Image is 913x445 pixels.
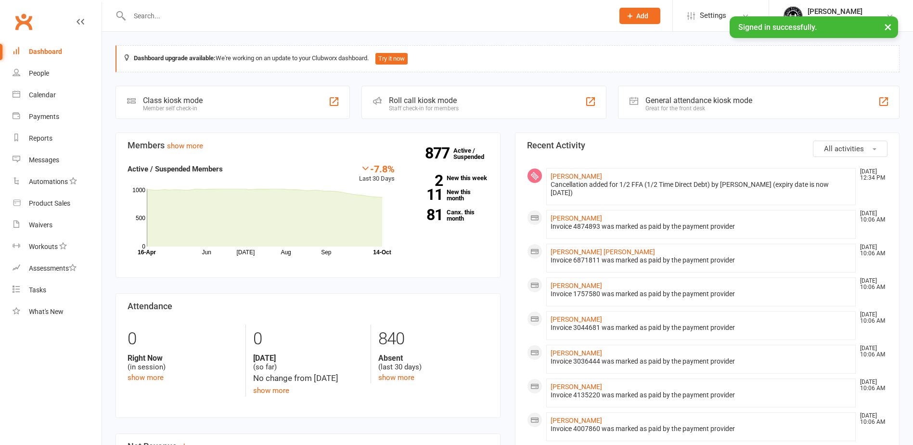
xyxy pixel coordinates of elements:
[425,146,453,160] strong: 877
[551,172,602,180] a: [PERSON_NAME]
[29,91,56,99] div: Calendar
[134,54,216,62] strong: Dashboard upgrade available:
[13,63,102,84] a: People
[879,16,897,37] button: ×
[13,301,102,323] a: What's New
[551,324,852,332] div: Invoice 3044681 was marked as paid by the payment provider
[551,248,655,256] a: [PERSON_NAME] [PERSON_NAME]
[13,171,102,193] a: Automations
[378,353,489,363] strong: Absent
[378,373,414,382] a: show more
[808,16,862,25] div: Black Iron Gym
[551,181,852,197] div: Cancellation added for 1/2 FFA (1/2 Time Direct Debt) by [PERSON_NAME] (expiry date is now [DATE])
[13,84,102,106] a: Calendar
[29,199,70,207] div: Product Sales
[409,175,489,181] a: 2New this week
[29,48,62,55] div: Dashboard
[409,187,443,202] strong: 11
[253,386,289,395] a: show more
[29,264,77,272] div: Assessments
[551,214,602,222] a: [PERSON_NAME]
[128,353,238,363] strong: Right Now
[143,96,203,105] div: Class kiosk mode
[143,105,203,112] div: Member self check-in
[551,290,852,298] div: Invoice 1757580 was marked as paid by the payment provider
[551,282,602,289] a: [PERSON_NAME]
[645,105,752,112] div: Great for the front desk
[13,214,102,236] a: Waivers
[551,417,602,424] a: [PERSON_NAME]
[389,105,459,112] div: Staff check-in for members
[167,142,203,150] a: show more
[378,325,489,353] div: 840
[13,279,102,301] a: Tasks
[128,141,489,150] h3: Members
[551,315,602,323] a: [PERSON_NAME]
[855,169,887,181] time: [DATE] 12:34 PM
[551,349,602,357] a: [PERSON_NAME]
[551,383,602,391] a: [PERSON_NAME]
[253,325,363,353] div: 0
[855,312,887,324] time: [DATE] 10:06 AM
[128,165,223,173] strong: Active / Suspended Members
[700,5,726,26] span: Settings
[12,10,36,34] a: Clubworx
[636,12,648,20] span: Add
[808,7,862,16] div: [PERSON_NAME]
[29,286,46,294] div: Tasks
[551,256,852,264] div: Invoice 6871811 was marked as paid by the payment provider
[375,53,408,65] button: Try it now
[13,106,102,128] a: Payments
[855,379,887,392] time: [DATE] 10:06 AM
[29,221,52,229] div: Waivers
[378,353,489,372] div: (last 30 days)
[13,149,102,171] a: Messages
[29,308,64,315] div: What's New
[29,113,59,120] div: Payments
[253,353,363,372] div: (so far)
[527,141,888,150] h3: Recent Activity
[784,6,803,26] img: thumb_image1623296242.png
[116,45,900,72] div: We're working on an update to your Clubworx dashboard.
[551,357,852,366] div: Invoice 3036444 was marked as paid by the payment provider
[359,163,395,184] div: Last 30 Days
[551,391,852,399] div: Invoice 4135220 was marked as paid by the payment provider
[13,258,102,279] a: Assessments
[453,140,496,167] a: 877Active / Suspended
[409,189,489,201] a: 11New this month
[13,41,102,63] a: Dashboard
[29,178,68,185] div: Automations
[29,243,58,250] div: Workouts
[645,96,752,105] div: General attendance kiosk mode
[13,193,102,214] a: Product Sales
[619,8,660,24] button: Add
[738,23,817,32] span: Signed in successfully.
[389,96,459,105] div: Roll call kiosk mode
[127,9,607,23] input: Search...
[409,173,443,188] strong: 2
[13,236,102,258] a: Workouts
[855,345,887,358] time: [DATE] 10:06 AM
[359,163,395,174] div: -7.8%
[824,144,864,153] span: All activities
[551,222,852,231] div: Invoice 4874893 was marked as paid by the payment provider
[29,69,49,77] div: People
[409,209,489,222] a: 81Canx. this month
[855,244,887,257] time: [DATE] 10:06 AM
[855,210,887,223] time: [DATE] 10:06 AM
[855,413,887,425] time: [DATE] 10:06 AM
[253,353,363,363] strong: [DATE]
[128,353,238,372] div: (in session)
[29,134,52,142] div: Reports
[13,128,102,149] a: Reports
[551,425,852,433] div: Invoice 4007860 was marked as paid by the payment provider
[855,278,887,290] time: [DATE] 10:06 AM
[29,156,59,164] div: Messages
[128,373,164,382] a: show more
[409,208,443,222] strong: 81
[128,325,238,353] div: 0
[813,141,887,157] button: All activities
[128,301,489,311] h3: Attendance
[253,372,363,385] div: No change from [DATE]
